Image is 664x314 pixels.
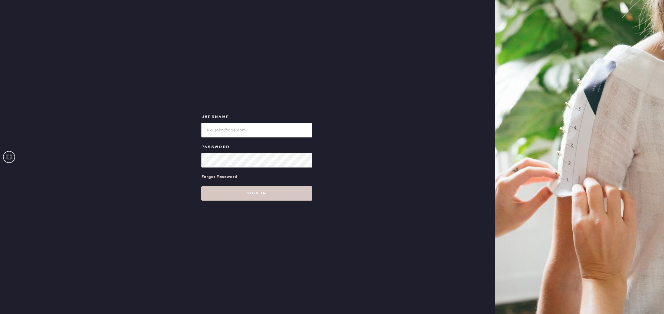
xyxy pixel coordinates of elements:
[201,174,237,180] div: Forgot Password
[201,123,312,137] input: e.g. john@doe.com
[201,186,312,201] button: Sign in
[201,168,237,186] a: Forgot Password
[201,113,312,121] label: Username
[201,143,312,151] label: Password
